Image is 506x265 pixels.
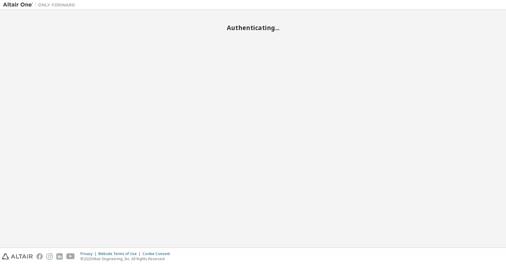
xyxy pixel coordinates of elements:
[36,253,43,260] img: facebook.svg
[56,253,63,260] img: linkedin.svg
[3,2,78,8] img: Altair One
[142,251,173,256] div: Cookie Consent
[2,253,33,260] img: altair_logo.svg
[66,253,75,260] img: youtube.svg
[3,24,503,32] h2: Authenticating...
[80,256,173,261] p: © 2025 Altair Engineering, Inc. All Rights Reserved.
[80,251,98,256] div: Privacy
[46,253,53,260] img: instagram.svg
[98,251,142,256] div: Website Terms of Use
